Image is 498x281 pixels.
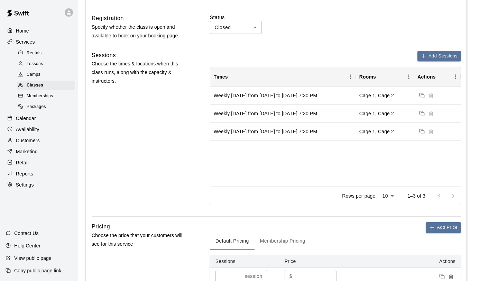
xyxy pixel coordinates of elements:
button: Add Price [426,222,461,233]
button: Duplicate sessions [417,127,426,136]
a: Home [6,26,72,36]
p: Marketing [16,148,38,155]
h6: Registration [92,14,124,23]
th: Sessions [210,255,279,268]
div: Times [214,67,228,87]
p: Rows per page: [342,192,377,199]
button: Add Sessions [417,51,461,62]
button: Sort [376,72,386,82]
p: 1–3 of 3 [407,192,425,199]
a: Reports [6,169,72,179]
div: Rooms [356,67,414,87]
div: Lessons [17,59,75,69]
a: Marketing [6,146,72,157]
a: Classes [17,80,78,91]
button: Menu [450,72,461,82]
span: Rentals [27,50,42,57]
h6: Pricing [92,222,110,231]
a: Settings [6,180,72,190]
p: View public page [14,255,52,262]
button: Default Pricing [210,233,255,250]
div: Packages [17,102,75,112]
div: Weekly on Monday from 1/6/2025 to 5/30/2025 at 7:30 PM [214,128,317,135]
div: Memberships [17,91,75,101]
p: Calendar [16,115,36,122]
div: Cage 1, Cage 2 [359,92,394,99]
p: Reports [16,170,33,177]
div: Cage 1, Cage 2 [359,110,394,117]
div: Actions [414,67,461,87]
button: Membership Pricing [255,233,311,250]
div: Camps [17,70,75,80]
span: Session cannot be deleted because it is in the past [426,92,435,98]
span: Memberships [27,93,53,100]
div: Classes [17,81,75,90]
label: Status [210,14,461,21]
a: Services [6,37,72,47]
th: Actions [348,255,461,268]
p: Home [16,27,29,34]
p: $ [289,273,292,280]
button: Remove price [446,272,455,281]
div: Rooms [359,67,376,87]
p: Retail [16,159,29,166]
th: Price [279,255,348,268]
a: Availability [6,124,72,135]
button: Sort [228,72,238,82]
p: Settings [16,181,34,188]
div: Times [210,67,356,87]
button: Duplicate sessions [417,109,426,118]
div: Weekly on Monday from 9/8/2025 to 11/3/2025 at 7:30 PM [214,92,317,99]
p: Services [16,38,35,45]
div: 10 [379,191,396,201]
p: Customers [16,137,40,144]
div: Rentals [17,48,75,58]
div: Cage 1, Cage 2 [359,128,394,135]
a: Memberships [17,91,78,102]
button: Duplicate price [437,272,446,281]
button: Duplicate sessions [417,91,426,100]
a: Packages [17,102,78,112]
p: session [245,273,262,280]
p: Help Center [14,242,40,249]
button: Menu [404,72,414,82]
div: Weekly on Monday from 6/2/2025 to 9/1/2025 at 7:30 PM [214,110,317,117]
span: Session cannot be deleted because it is in the past [426,128,435,134]
p: Contact Us [14,230,39,237]
a: Retail [6,157,72,168]
span: Camps [27,71,40,78]
button: Menu [345,72,356,82]
span: Classes [27,82,43,89]
span: Packages [27,103,46,110]
span: Lessons [27,61,43,67]
p: Choose the price that your customers will see for this service [92,231,188,248]
p: Availability [16,126,39,133]
a: Rentals [17,48,78,58]
span: Session cannot be deleted because it is in the past [426,110,435,116]
a: Customers [6,135,72,146]
a: Camps [17,70,78,80]
h6: Sessions [92,51,116,60]
a: Lessons [17,58,78,69]
div: Actions [417,67,435,87]
div: Closed [210,21,262,34]
a: Calendar [6,113,72,124]
p: Specify whether the class is open and available to book on your booking page. [92,23,188,40]
p: Choose the times & locations when this class runs, along with the capacity & instructors. [92,60,188,86]
p: Copy public page link [14,267,61,274]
